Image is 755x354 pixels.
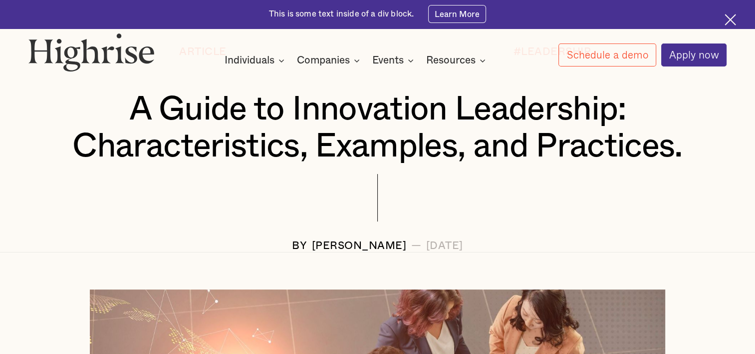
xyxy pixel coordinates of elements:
div: [DATE] [426,240,463,251]
div: BY [292,240,307,251]
a: Schedule a demo [558,43,656,66]
div: [PERSON_NAME] [312,240,407,251]
div: Individuals [225,54,274,66]
div: Companies [297,54,350,66]
h1: A Guide to Innovation Leadership: Characteristics, Examples, and Practices. [57,91,698,165]
div: Events [372,54,404,66]
div: Resources [426,54,476,66]
div: Events [372,54,417,66]
img: Highrise logo [28,33,155,71]
a: Learn More [428,5,487,23]
div: This is some text inside of a div block. [269,8,414,20]
div: Companies [297,54,363,66]
div: Resources [426,54,489,66]
img: Cross icon [725,14,736,25]
div: Individuals [225,54,287,66]
a: Apply now [661,43,727,66]
div: — [411,240,422,251]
